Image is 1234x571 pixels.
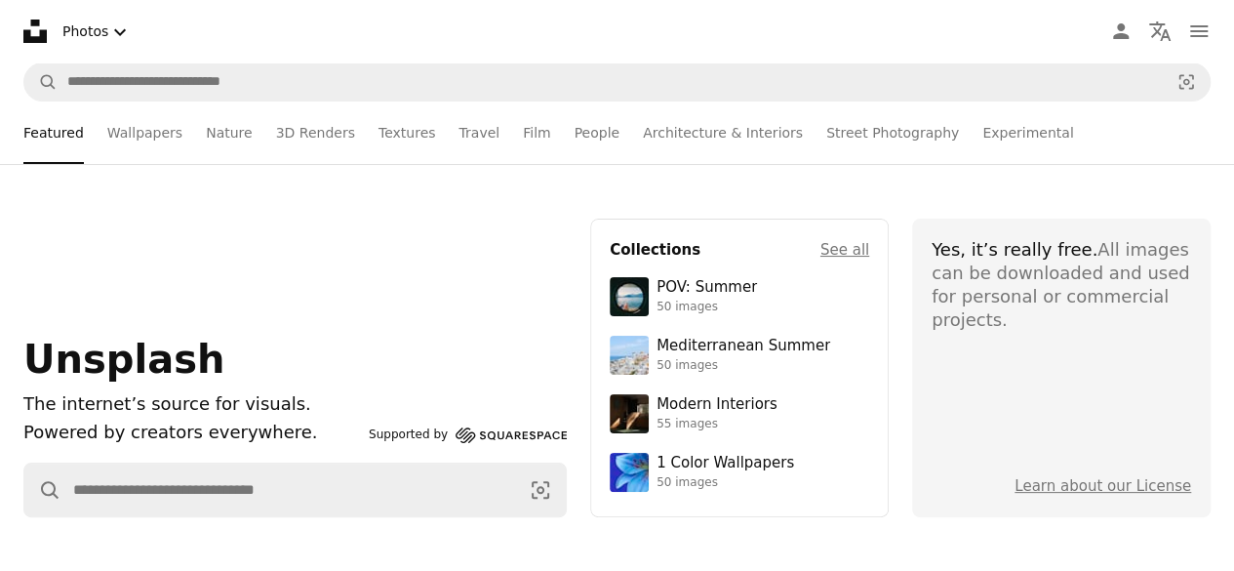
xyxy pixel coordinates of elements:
img: premium_photo-1688045582333-c8b6961773e0 [610,453,649,492]
a: See all [820,238,869,262]
a: Film [523,102,550,164]
div: Modern Interiors [657,395,777,415]
a: Travel [458,102,499,164]
h4: Collections [610,238,700,262]
a: Street Photography [826,102,959,164]
div: Mediterranean Summer [657,337,830,356]
button: Search Unsplash [24,63,58,101]
form: Find visuals sitewide [23,62,1211,102]
button: Language [1140,12,1179,51]
button: Visual search [1163,63,1210,101]
img: premium_photo-1747189286942-bc91257a2e39 [610,394,649,433]
img: premium_photo-1688410049290-d7394cc7d5df [610,336,649,375]
a: Home — Unsplash [23,20,47,43]
div: 50 images [657,475,794,491]
div: POV: Summer [657,278,757,298]
p: Powered by creators everywhere. [23,419,361,447]
div: All images can be downloaded and used for personal or commercial projects. [932,238,1191,332]
a: 3D Renders [276,102,355,164]
div: 50 images [657,300,757,315]
a: POV: Summer50 images [610,277,869,316]
h1: The internet’s source for visuals. [23,390,361,419]
a: Architecture & Interiors [643,102,803,164]
button: Select asset type [55,12,139,52]
a: People [575,102,620,164]
a: Modern Interiors55 images [610,394,869,433]
form: Find visuals sitewide [23,463,567,517]
span: Yes, it’s really free. [932,239,1097,260]
button: Menu [1179,12,1218,51]
a: Experimental [982,102,1073,164]
img: premium_photo-1753820185677-ab78a372b033 [610,277,649,316]
a: Wallpapers [107,102,182,164]
a: Nature [206,102,252,164]
div: 50 images [657,358,830,374]
div: 1 Color Wallpapers [657,454,794,473]
a: Learn about our License [1015,477,1191,495]
span: Unsplash [23,337,224,382]
button: Visual search [515,464,566,516]
a: Textures [378,102,436,164]
button: Search Unsplash [24,464,61,516]
a: Log in / Sign up [1101,12,1140,51]
div: 55 images [657,417,777,432]
a: Mediterranean Summer50 images [610,336,869,375]
a: 1 Color Wallpapers50 images [610,453,869,492]
a: Supported by [369,424,567,447]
